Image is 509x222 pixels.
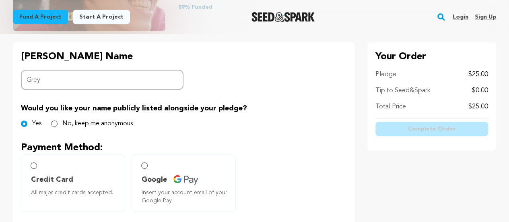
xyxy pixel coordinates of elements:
p: $25.00 [468,70,488,79]
input: Backer Name [21,70,183,90]
p: $25.00 [468,102,488,112]
span: Google [142,174,167,185]
a: Seed&Spark Homepage [251,12,315,22]
label: Yes [32,119,41,129]
p: Total Price [375,102,406,112]
button: Complete Order [375,122,488,136]
a: Fund a project [13,10,68,24]
a: Start a project [73,10,130,24]
span: Insert your account email of your Google Pay. [142,189,229,205]
span: Credit Card [31,174,73,185]
span: All major credit cards accepted. [31,189,118,197]
p: Would you like your name publicly listed alongside your pledge? [21,103,346,114]
a: Login [453,10,468,23]
p: [PERSON_NAME] Name [21,50,183,63]
p: $0.00 [472,86,488,95]
img: Seed&Spark Logo Dark Mode [251,12,315,22]
a: Sign up [475,10,496,23]
label: No, keep me anonymous [62,119,133,129]
p: Tip to Seed&Spark [375,86,430,95]
img: credit card icons [173,175,198,185]
span: Complete Order [408,125,455,133]
p: Payment Method: [21,141,346,154]
p: Pledge [375,70,396,79]
p: Your Order [375,50,488,63]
